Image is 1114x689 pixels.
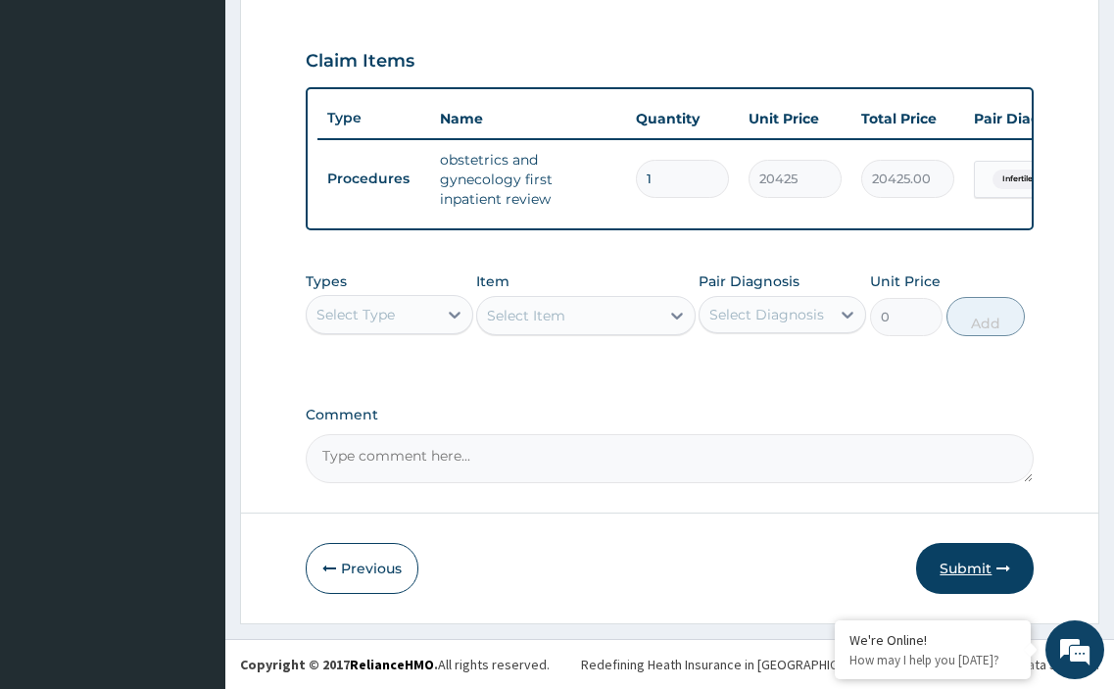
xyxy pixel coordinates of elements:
div: Redefining Heath Insurance in [GEOGRAPHIC_DATA] using Telemedicine and Data Science! [581,655,1099,674]
div: Chat with us now [102,110,329,135]
span: We're online! [114,215,270,413]
label: Comment [306,407,1035,423]
div: Select Diagnosis [709,305,824,324]
button: Previous [306,543,418,594]
img: d_794563401_company_1708531726252_794563401 [36,98,79,147]
td: obstetrics and gynecology first inpatient review [430,140,626,219]
textarea: Type your message and hit 'Enter' [10,471,373,540]
button: Submit [916,543,1034,594]
th: Unit Price [739,99,851,138]
div: We're Online! [849,631,1016,649]
td: Procedures [317,161,430,197]
label: Types [306,273,347,290]
label: Item [476,271,509,291]
label: Pair Diagnosis [699,271,799,291]
label: Unit Price [870,271,941,291]
th: Name [430,99,626,138]
h3: Claim Items [306,51,414,73]
p: How may I help you today? [849,652,1016,668]
th: Quantity [626,99,739,138]
th: Type [317,100,430,136]
footer: All rights reserved. [225,639,1114,689]
a: RelianceHMO [350,656,434,673]
th: Total Price [851,99,964,138]
div: Select Type [316,305,395,324]
button: Add [946,297,1025,336]
span: Infertile [993,170,1042,189]
div: Minimize live chat window [321,10,368,57]
strong: Copyright © 2017 . [240,656,438,673]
